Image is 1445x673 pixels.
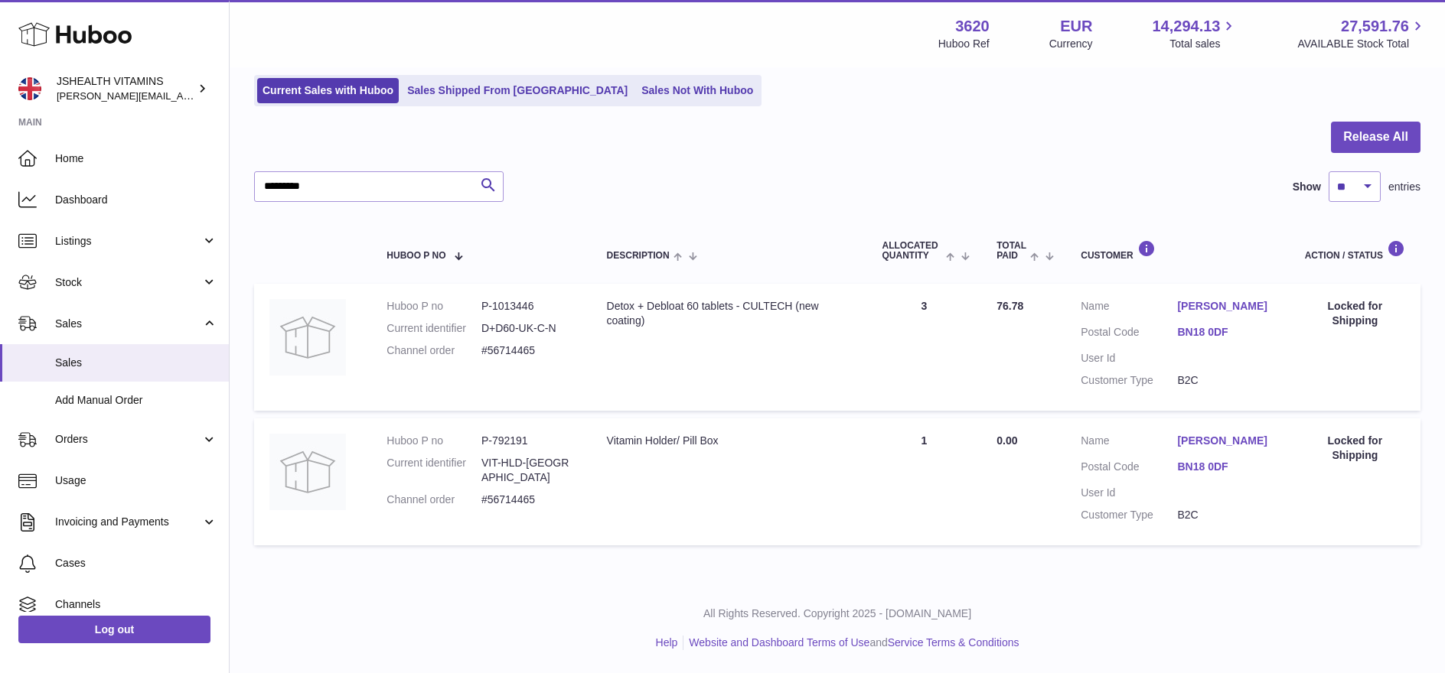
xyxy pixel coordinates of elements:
dd: #56714465 [481,343,576,358]
a: [PERSON_NAME] [1177,299,1274,314]
span: Add Manual Order [55,393,217,408]
div: Locked for Shipping [1305,299,1405,328]
dd: P-792191 [481,434,576,448]
dt: Name [1081,299,1177,317]
span: Usage [55,473,217,488]
button: Release All [1331,122,1421,153]
span: Home [55,151,217,166]
dt: Huboo P no [387,434,481,448]
span: Description [607,251,670,261]
span: 0.00 [996,434,1017,447]
dt: Huboo P no [387,299,481,314]
div: JSHEALTH VITAMINS [57,74,194,103]
dt: Postal Code [1081,325,1177,343]
a: [PERSON_NAME] [1177,434,1274,448]
span: 14,294.13 [1152,16,1220,37]
span: Total sales [1169,37,1238,51]
dt: Name [1081,434,1177,452]
span: Invoicing and Payments [55,515,201,529]
strong: 3620 [955,16,990,37]
td: 1 [866,418,981,545]
a: Sales Shipped From [GEOGRAPHIC_DATA] [402,78,633,103]
label: Show [1293,180,1321,194]
dd: B2C [1177,373,1274,388]
dt: Current identifier [387,456,481,485]
dd: D+D60-UK-C-N [481,321,576,336]
a: Current Sales with Huboo [257,78,399,103]
img: francesca@jshealthvitamins.com [18,77,41,100]
div: Action / Status [1305,240,1405,261]
div: Detox + Debloat 60 tablets - CULTECH (new coating) [607,299,852,328]
span: ALLOCATED Quantity [882,241,941,261]
span: Orders [55,432,201,447]
a: Website and Dashboard Terms of Use [689,636,869,649]
a: Service Terms & Conditions [888,636,1019,649]
dt: Channel order [387,493,481,507]
div: Currency [1049,37,1093,51]
dt: Customer Type [1081,373,1177,388]
dd: #56714465 [481,493,576,507]
dt: User Id [1081,351,1177,366]
li: and [683,636,1019,650]
img: no-photo.jpg [269,299,346,376]
p: All Rights Reserved. Copyright 2025 - [DOMAIN_NAME] [242,606,1433,621]
span: Cases [55,556,217,571]
img: no-photo.jpg [269,434,346,510]
span: AVAILABLE Stock Total [1297,37,1427,51]
span: Sales [55,356,217,370]
a: Sales Not With Huboo [636,78,758,103]
span: [PERSON_NAME][EMAIL_ADDRESS][DOMAIN_NAME] [57,89,307,102]
dd: VIT-HLD-[GEOGRAPHIC_DATA] [481,456,576,485]
a: 27,591.76 AVAILABLE Stock Total [1297,16,1427,51]
span: 76.78 [996,300,1023,312]
a: BN18 0DF [1177,325,1274,340]
a: 14,294.13 Total sales [1152,16,1238,51]
strong: EUR [1060,16,1092,37]
dt: Customer Type [1081,508,1177,522]
span: Dashboard [55,193,217,207]
dd: B2C [1177,508,1274,522]
span: 27,591.76 [1341,16,1409,37]
a: Help [656,636,678,649]
span: entries [1388,180,1421,194]
td: 3 [866,284,981,411]
span: Huboo P no [387,251,445,261]
span: Sales [55,317,201,331]
dd: P-1013446 [481,299,576,314]
span: Stock [55,275,201,290]
div: Locked for Shipping [1305,434,1405,463]
dt: Channel order [387,343,481,358]
dt: Current identifier [387,321,481,336]
div: Huboo Ref [938,37,990,51]
span: Channels [55,597,217,612]
a: BN18 0DF [1177,460,1274,474]
div: Vitamin Holder/ Pill Box [607,434,852,448]
dt: Postal Code [1081,460,1177,478]
span: Listings [55,234,201,249]
div: Customer [1081,240,1274,261]
a: Log out [18,616,210,643]
span: Total paid [996,241,1026,261]
dt: User Id [1081,486,1177,500]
